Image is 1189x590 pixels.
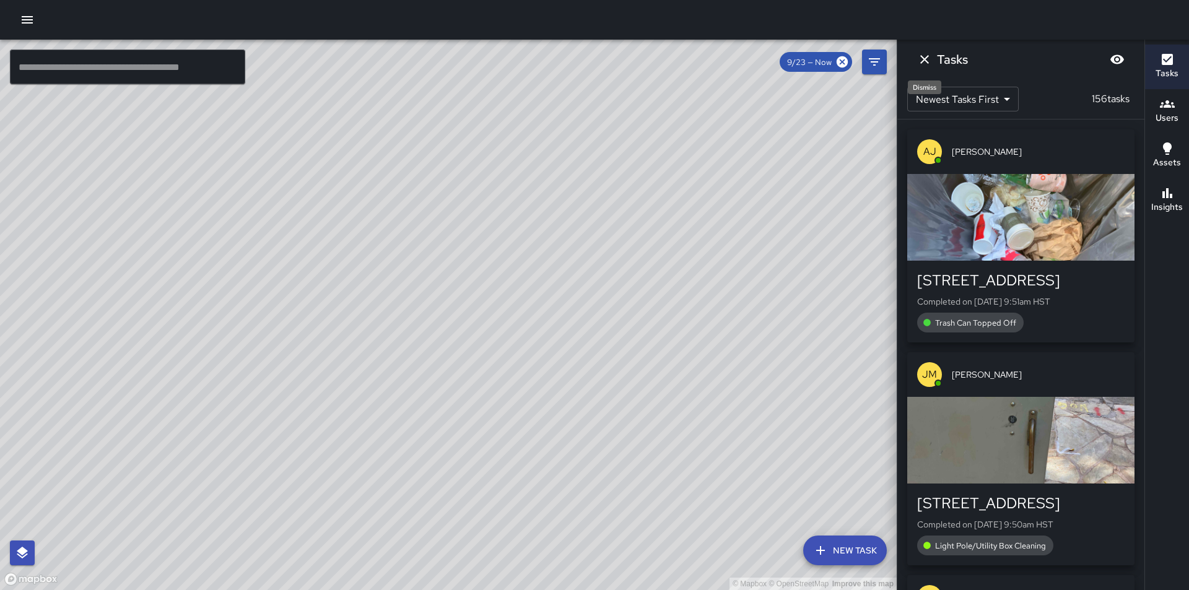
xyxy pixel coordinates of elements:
[862,50,887,74] button: Filters
[952,145,1125,158] span: [PERSON_NAME]
[1145,45,1189,89] button: Tasks
[917,271,1125,290] div: [STREET_ADDRESS]
[912,47,937,72] button: Dismiss
[1087,92,1135,106] p: 156 tasks
[1151,201,1183,214] h6: Insights
[922,367,937,382] p: JM
[917,295,1125,308] p: Completed on [DATE] 9:51am HST
[908,80,941,94] div: Dismiss
[952,368,1125,381] span: [PERSON_NAME]
[1145,178,1189,223] button: Insights
[917,518,1125,531] p: Completed on [DATE] 9:50am HST
[780,52,852,72] div: 9/23 — Now
[780,57,839,67] span: 9/23 — Now
[907,87,1019,111] div: Newest Tasks First
[1156,111,1178,125] h6: Users
[937,50,968,69] h6: Tasks
[1153,156,1181,170] h6: Assets
[923,144,936,159] p: AJ
[1145,89,1189,134] button: Users
[1105,47,1130,72] button: Blur
[917,493,1125,513] div: [STREET_ADDRESS]
[803,536,887,565] button: New Task
[907,352,1135,565] button: JM[PERSON_NAME][STREET_ADDRESS]Completed on [DATE] 9:50am HSTLight Pole/Utility Box Cleaning
[928,540,1053,551] span: Light Pole/Utility Box Cleaning
[1156,67,1178,80] h6: Tasks
[1145,134,1189,178] button: Assets
[928,318,1024,328] span: Trash Can Topped Off
[907,129,1135,342] button: AJ[PERSON_NAME][STREET_ADDRESS]Completed on [DATE] 9:51am HSTTrash Can Topped Off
